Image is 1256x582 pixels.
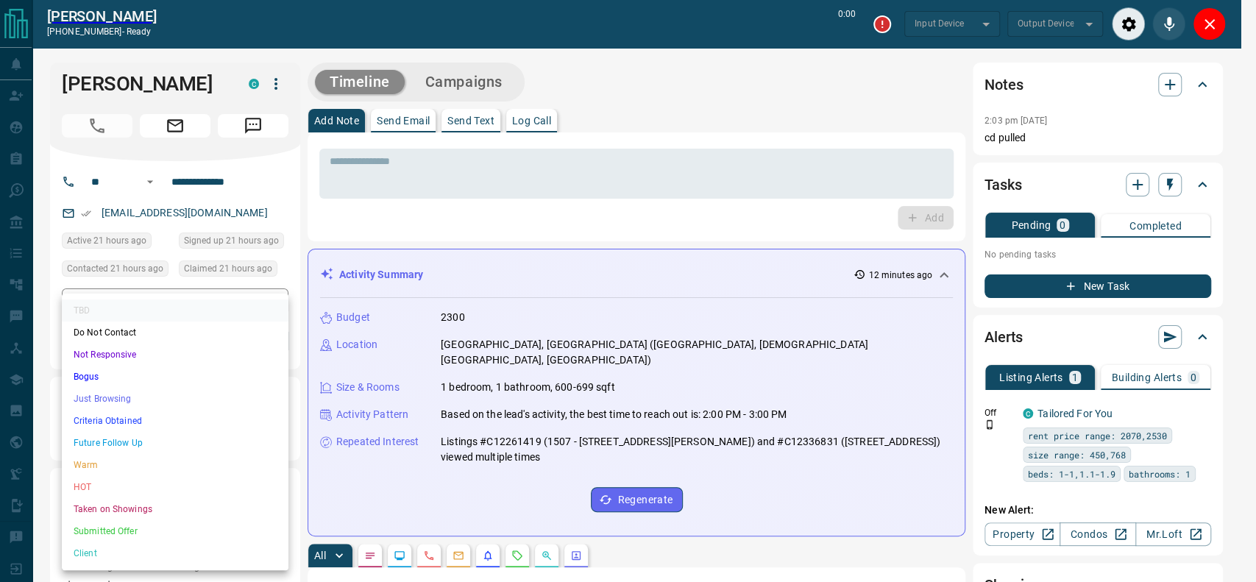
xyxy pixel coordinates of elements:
li: Criteria Obtained [62,410,288,432]
li: HOT [62,476,288,498]
li: Submitted Offer [62,520,288,542]
li: Future Follow Up [62,432,288,454]
li: Client [62,542,288,564]
li: Warm [62,454,288,476]
li: Do Not Contact [62,322,288,344]
li: Bogus [62,366,288,388]
li: Not Responsive [62,344,288,366]
li: Taken on Showings [62,498,288,520]
li: Just Browsing [62,388,288,410]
